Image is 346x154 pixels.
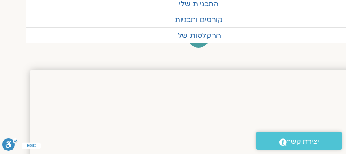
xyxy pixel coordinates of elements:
span: יצירת קשר [287,136,319,148]
a: יצירת קשר [256,132,342,150]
